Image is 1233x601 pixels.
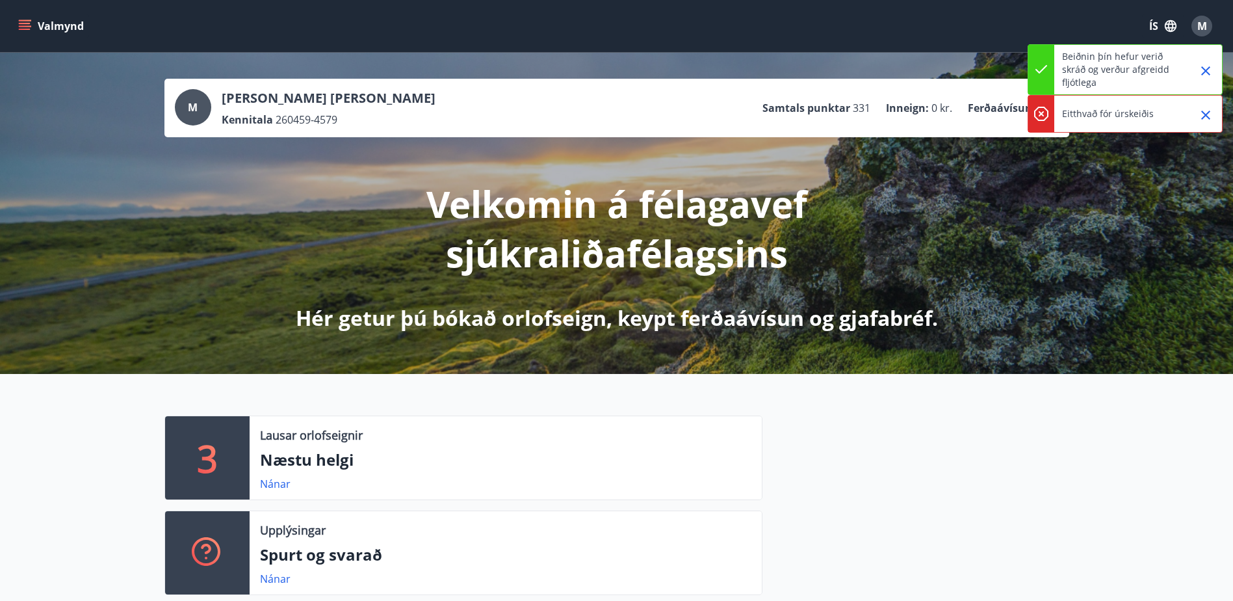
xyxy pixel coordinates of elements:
p: Eitthvað fór úrskeiðis [1062,107,1154,120]
button: menu [16,14,89,38]
span: M [1197,19,1207,33]
p: Velkomin á félagavef sjúkraliðafélagsins [274,179,960,278]
button: Close [1195,60,1217,82]
p: Kennitala [222,113,273,127]
span: 0 kr. [931,101,952,115]
p: [PERSON_NAME] [PERSON_NAME] [222,89,435,107]
span: M [188,100,198,114]
p: Beiðnin þín hefur verið skráð og verður afgreidd fljótlega [1062,50,1176,89]
p: Hér getur þú bókað orlofseign, keypt ferðaávísun og gjafabréf. [296,304,938,332]
p: Lausar orlofseignir [260,427,363,444]
p: 3 [197,433,218,483]
p: Spurt og svarað [260,544,751,566]
p: Samtals punktar [762,101,850,115]
button: M [1186,10,1217,42]
span: 331 [853,101,870,115]
a: Nánar [260,477,291,491]
button: ÍS [1142,14,1184,38]
p: Inneign : [886,101,929,115]
p: Næstu helgi [260,449,751,471]
p: Ferðaávísun : [968,101,1035,115]
a: Nánar [260,572,291,586]
span: 260459-4579 [276,113,337,127]
p: Upplýsingar [260,522,326,539]
button: Close [1195,104,1217,126]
